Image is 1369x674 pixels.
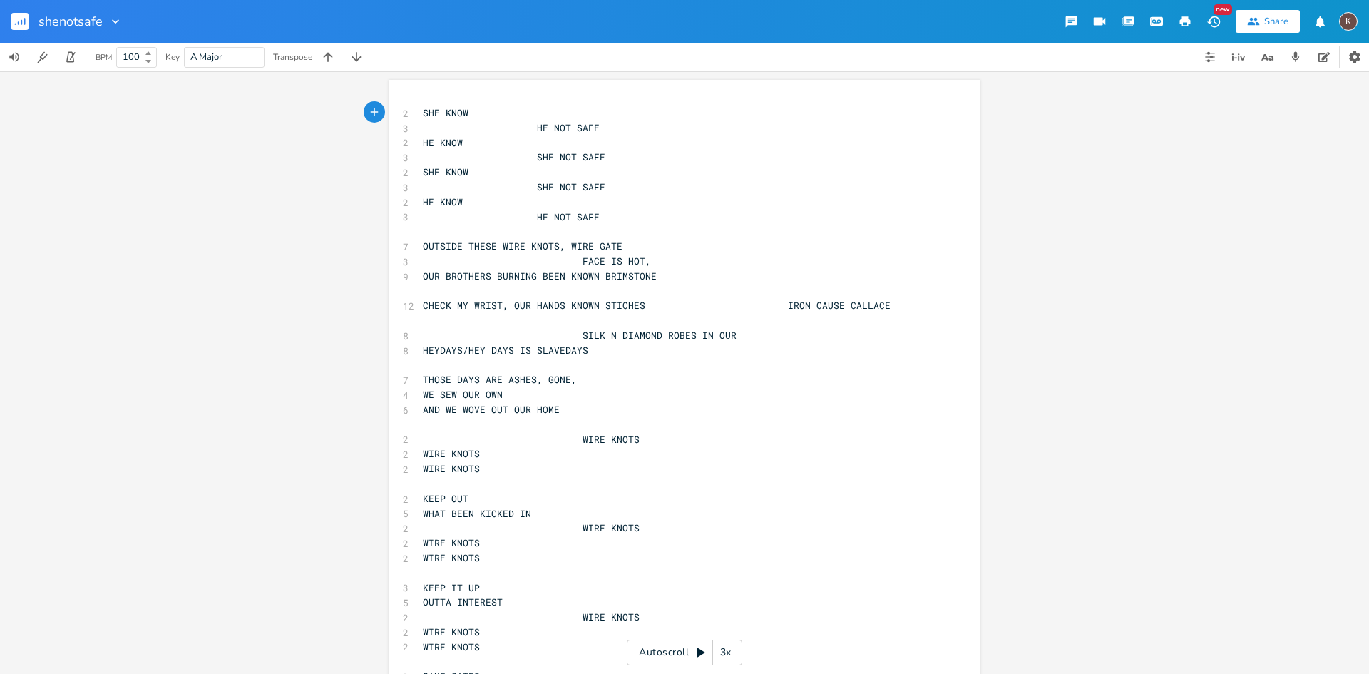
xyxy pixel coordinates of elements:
div: Kat Jo [1339,12,1358,31]
div: New [1214,4,1232,15]
span: HE KNOW [423,136,463,149]
span: OUTTA INTEREST [423,596,503,608]
span: KEEP IT UP [423,581,480,594]
span: HE NOT SAFE [423,121,600,134]
span: WIRE KNOTS [423,611,640,623]
button: Share [1236,10,1300,33]
span: SHE NOT SAFE [423,180,605,193]
span: WIRE KNOTS [423,640,480,653]
span: WE SEW OUR OWN [423,388,503,401]
span: SHE KNOW [423,165,468,178]
span: shenotsafe [39,15,103,28]
span: SILK N DIAMOND ROBES IN OUR [423,329,737,342]
span: OUR BROTHERS BURNING BEEN KNOWN BRIMSTONE [423,270,657,282]
div: Autoscroll [627,640,742,665]
span: A Major [190,51,222,63]
span: WIRE KNOTS [423,433,640,446]
div: BPM [96,53,112,61]
span: WIRE KNOTS [423,447,480,460]
span: SHE KNOW [423,106,468,119]
div: 3x [713,640,739,665]
span: SHE NOT SAFE [423,150,605,163]
span: FACE IS HOT, [423,255,651,267]
span: WHAT BEEN KICKED IN [423,507,531,520]
button: K [1339,5,1358,38]
span: HE KNOW [423,195,463,208]
span: WIRE KNOTS [423,626,480,638]
span: WIRE KNOTS [423,551,480,564]
span: WIRE KNOTS [423,521,640,534]
span: WIRE KNOTS [423,462,480,475]
span: CHECK MY WRIST, OUR HANDS KNOWN STICHES IRON CAUSE CALLACE [423,299,891,312]
span: HE NOT SAFE [423,210,600,223]
div: Key [165,53,180,61]
span: OUTSIDE THESE WIRE KNOTS, WIRE GATE [423,240,622,252]
span: WIRE KNOTS [423,536,480,549]
span: AND WE WOVE OUT OUR HOME [423,403,560,416]
div: Transpose [273,53,312,61]
span: KEEP OUT [423,492,468,505]
button: New [1199,9,1228,34]
span: HEYDAYS/HEY DAYS IS SLAVEDAYS [423,344,588,357]
span: THOSE DAYS ARE ASHES, GONE, [423,373,577,386]
div: Share [1264,15,1288,28]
